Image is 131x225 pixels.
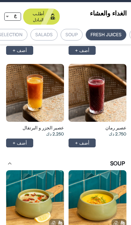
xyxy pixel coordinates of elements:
[6,139,33,147] div: أضف +
[90,9,127,18] span: الغداء والعشاء
[6,160,13,167] mat-icon: expand_less
[46,131,64,137] span: 2.250 دك
[14,13,17,18] span: ع
[69,139,96,147] div: أضف +
[6,46,33,55] div: أضف +
[50,14,55,19] img: waiter.svg
[69,46,96,55] div: أضف +
[61,29,83,40] div: SOUP
[110,160,125,167] span: SOUP
[86,29,126,40] div: FRESH JUICES
[105,125,126,131] span: عصير رمان
[109,131,126,137] span: 2.750 دك
[23,125,64,131] span: عصير الجزر و البرتقال
[30,29,57,40] div: SALADS
[25,2,40,32] img: call%20waiter%20line.svg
